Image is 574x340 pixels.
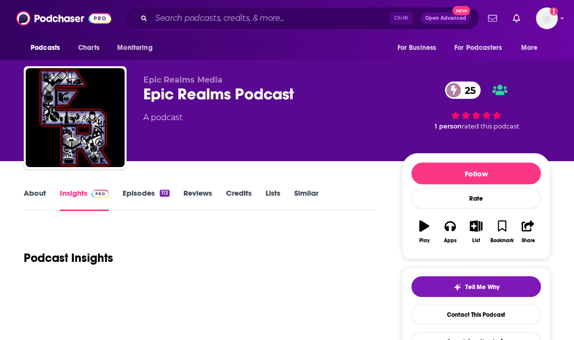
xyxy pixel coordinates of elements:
[536,7,558,29] button: Show profile menu
[521,238,534,244] div: Share
[419,238,430,244] div: Play
[536,7,558,29] span: Logged in as BKusilek
[489,214,515,250] button: Bookmark
[24,188,46,211] a: About
[60,188,109,211] a: InsightsPodchaser Pro
[425,16,466,21] span: Open Advanced
[437,214,463,250] button: Apps
[402,75,550,136] div: 25 1 personrated this podcast
[550,7,558,15] svg: Add a profile image
[16,9,111,28] img: Podchaser - Follow, Share and Rate Podcasts
[514,39,550,57] button: open menu
[183,188,212,211] a: Reviews
[390,39,448,57] button: open menu
[472,238,480,244] div: List
[31,41,60,55] span: Podcasts
[411,214,437,250] button: Play
[454,41,502,55] span: For Podcasters
[397,41,436,55] span: For Business
[226,188,252,211] a: Credits
[24,39,73,57] button: open menu
[151,10,390,26] input: Search podcasts, credits, & more...
[110,39,165,57] button: open menu
[462,123,519,130] span: rated this podcast
[445,82,481,99] a: 25
[515,214,541,250] button: Share
[411,188,541,209] div: Rate
[484,10,501,27] a: Show notifications dropdown
[452,6,470,15] span: New
[124,7,479,30] div: Search podcasts, credits, & more...
[123,188,170,211] a: Episodes113
[143,112,182,124] div: A podcast
[448,39,516,57] button: open menu
[521,41,538,55] span: More
[411,163,541,184] button: Follow
[465,283,499,291] span: Tell Me Why
[444,238,457,244] div: Apps
[453,283,461,291] img: tell me why sparkle
[390,12,413,25] span: Ctrl K
[411,305,541,324] a: Contact This Podcast
[117,41,152,55] span: Monitoring
[421,12,471,24] button: Open AdvancedNew
[91,190,109,198] img: Podchaser Pro
[463,214,489,250] button: List
[509,10,524,27] a: Show notifications dropdown
[435,123,462,130] span: 1 person
[536,7,558,29] img: User Profile
[294,188,318,211] a: Similar
[26,68,125,167] img: Epic Realms Podcast
[490,238,514,244] div: Bookmark
[455,82,481,99] span: 25
[143,75,222,85] span: Epic Realms Media
[265,188,280,211] a: Lists
[72,39,105,57] a: Charts
[160,190,170,197] div: 113
[78,41,99,55] span: Charts
[24,251,113,265] h1: Podcast Insights
[411,276,541,297] button: tell me why sparkleTell Me Why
